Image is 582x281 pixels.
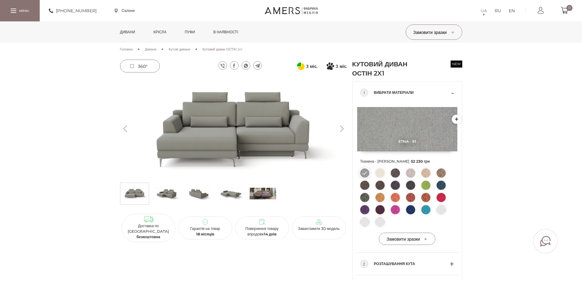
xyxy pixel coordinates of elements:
span: Замовити зразки [386,236,427,242]
svg: Покупка частинами від Монобанку [327,62,334,70]
span: Вибрати матеріали [374,89,450,96]
a: Головна [120,46,133,52]
span: Розташування кута [374,260,450,268]
span: new [451,61,462,68]
a: 360° [120,60,160,72]
img: Кутовий диван ОСТІН 2x1 s-1 [153,184,180,203]
span: Замовити зразки [413,30,454,35]
p: Доставка по [GEOGRAPHIC_DATA] [124,223,173,240]
span: Головна [120,47,133,51]
p: Гарантія на товар [181,226,230,237]
img: Кутовий диван ОСТІН 2x1 -0 [120,78,347,179]
a: Салони [115,8,135,13]
a: Пуфи [180,21,200,43]
a: в наявності [209,21,243,43]
span: 0 [566,5,573,11]
div: 2 [360,260,368,268]
a: telegram [253,61,262,70]
b: 18 місяців [196,232,214,236]
img: s_ [250,184,276,203]
span: 3 міс. [306,63,317,70]
a: Кутові дивани [169,46,190,52]
button: Замовити зразки [379,233,435,245]
svg: Оплата частинами від ПриватБанку [297,62,305,70]
a: Дивани [145,46,156,52]
a: Крісла [149,21,171,43]
div: 1 [360,89,368,97]
p: Повернення товару впродовж [238,226,287,237]
span: 52 230 грн [411,159,430,164]
span: Тканина - [PERSON_NAME] [360,157,454,165]
span: 3 міс. [336,63,347,70]
span: Etna - 91 [357,139,457,144]
img: Кутовий диван ОСТІН 2x1 s-3 [218,184,244,203]
a: whatsapp [242,61,250,70]
span: Кутові дивани [169,47,190,51]
a: Дивани [115,21,140,43]
img: Etna - 91 [357,107,457,151]
b: безкоштовна [137,235,160,239]
p: Завантажити 3D модель [295,226,343,231]
h1: Кутовий диван ОСТІН 2x1 [352,60,423,78]
span: Дивани [145,47,156,51]
a: RU [495,7,501,14]
a: facebook [230,61,239,70]
a: [PHONE_NUMBER] [49,7,97,14]
a: viber [218,61,227,70]
b: 14 днів [264,232,277,236]
span: 360° [138,64,148,69]
a: EN [509,7,515,14]
img: Кутовий диван ОСТІН 2x1 s-2 [185,184,212,203]
button: Замовити зразки [406,24,462,40]
button: Next [337,125,347,132]
button: Previous [120,125,131,132]
a: UA [481,7,487,14]
img: Кутовий диван ОСТІН 2x1 s-0 [121,184,148,203]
